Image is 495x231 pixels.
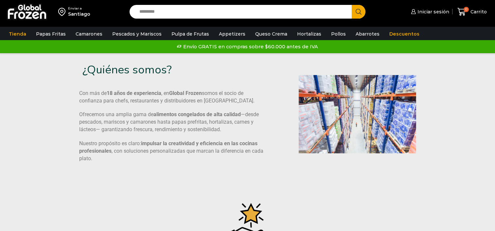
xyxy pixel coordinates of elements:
span: Iniciar sesión [416,8,449,15]
b: alimentos congelados de alta calidad [153,111,241,117]
p: Nuestro propósito es claro: , con soluciones personalizadas que marcan la diferencia en cada plato. [79,140,265,162]
a: Hortalizas [294,28,325,40]
a: Pescados y Mariscos [109,28,165,40]
span: 0 [464,7,469,12]
b: Global Frozen [169,90,202,96]
div: Enviar a [68,6,90,11]
p: Ofrecemos una amplia gama de —desde pescados, mariscos y camarones hasta papas prefritas, hortali... [79,111,265,133]
a: Camarones [72,28,106,40]
a: Papas Fritas [33,28,69,40]
span: Carrito [469,8,487,15]
b: impulsar la creatividad y eficiencia en las cocinas profesionales [79,140,257,154]
img: address-field-icon.svg [58,6,68,17]
div: Santiago [68,11,90,17]
a: Descuentos [386,28,423,40]
a: Appetizers [216,28,249,40]
a: Queso Crema [252,28,291,40]
h3: ¿Quiénes somos? [82,63,241,77]
b: 18 años de experiencia [107,90,161,96]
a: Abarrotes [352,28,383,40]
a: Pulpa de Frutas [168,28,212,40]
a: Iniciar sesión [409,5,449,18]
p: Con más de , en somos el socio de confianza para chefs, restaurantes y distribuidores en [GEOGRAP... [79,90,265,105]
a: Pollos [328,28,349,40]
a: 0 Carrito [456,4,488,20]
a: Tienda [6,28,29,40]
button: Search button [352,5,365,19]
